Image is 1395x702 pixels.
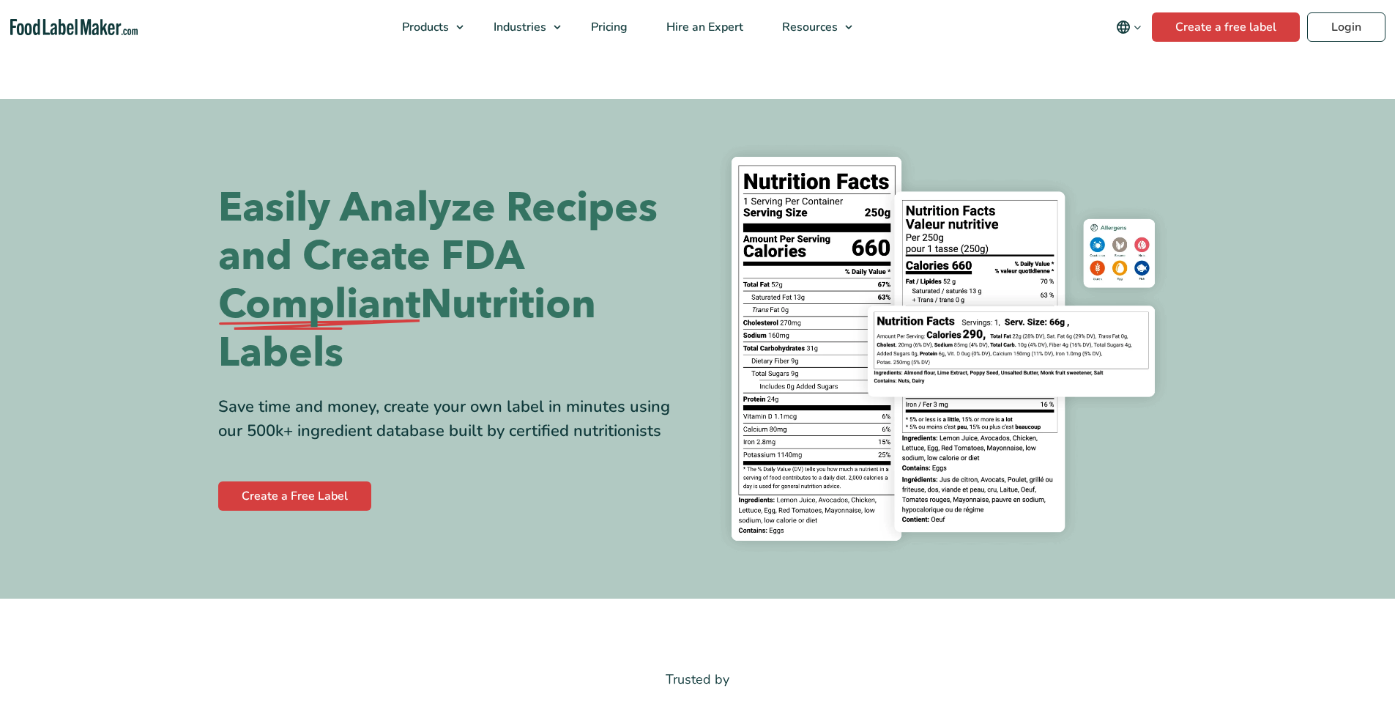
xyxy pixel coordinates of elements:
p: Trusted by [218,669,1178,690]
a: Create a Free Label [218,481,371,511]
a: Food Label Maker homepage [10,19,138,36]
span: Pricing [587,19,629,35]
a: Create a free label [1152,12,1300,42]
button: Change language [1106,12,1152,42]
div: Save time and money, create your own label in minutes using our 500k+ ingredient database built b... [218,395,687,443]
a: Login [1307,12,1385,42]
span: Industries [489,19,548,35]
span: Hire an Expert [662,19,745,35]
span: Compliant [218,281,420,329]
span: Products [398,19,450,35]
h1: Easily Analyze Recipes and Create FDA Nutrition Labels [218,184,687,377]
span: Resources [778,19,839,35]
